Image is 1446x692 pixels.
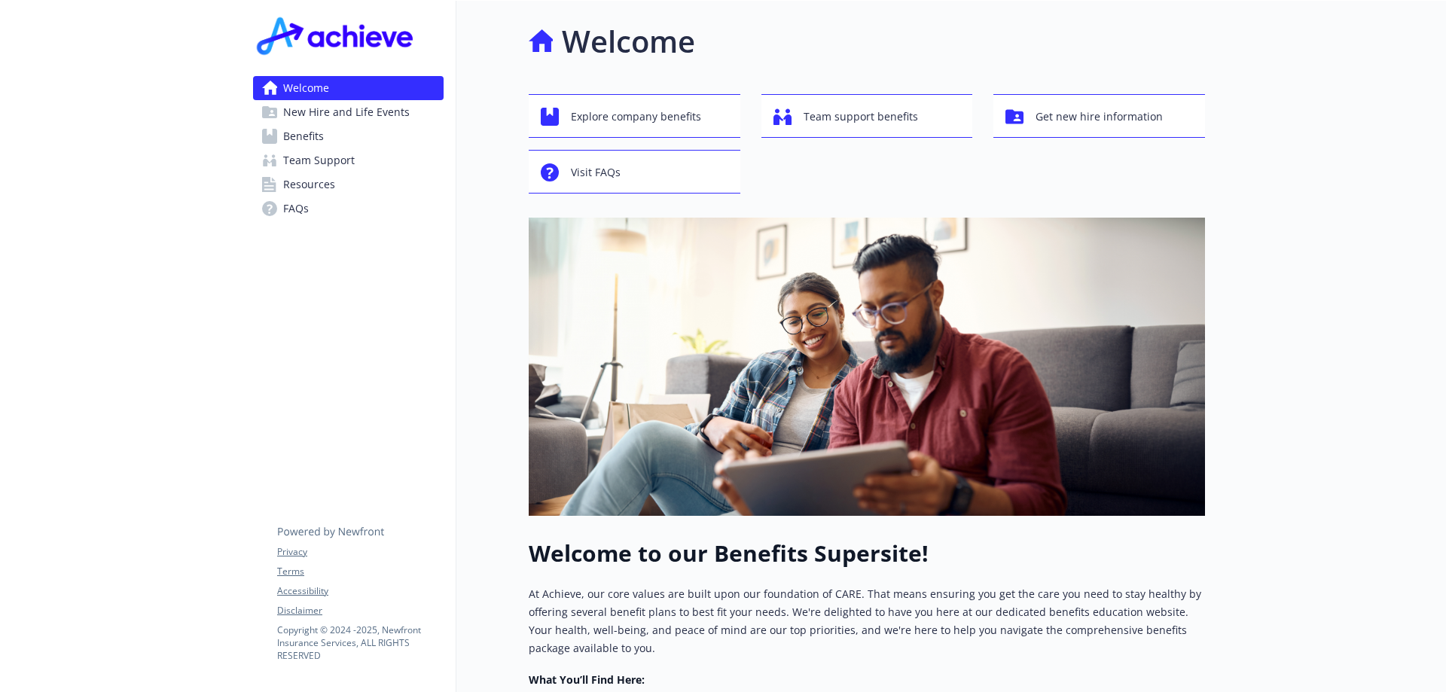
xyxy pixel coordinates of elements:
a: Benefits [253,124,444,148]
span: FAQs [283,197,309,221]
span: Welcome [283,76,329,100]
strong: What You’ll Find Here: [529,672,645,687]
p: At Achieve, our core values are built upon our foundation of CARE. That means ensuring you get th... [529,585,1205,657]
span: Team support benefits [804,102,918,131]
button: Get new hire information [993,94,1205,138]
span: New Hire and Life Events [283,100,410,124]
a: Disclaimer [277,604,443,617]
button: Team support benefits [761,94,973,138]
a: Accessibility [277,584,443,598]
span: Resources [283,172,335,197]
button: Explore company benefits [529,94,740,138]
a: Privacy [277,545,443,559]
span: Visit FAQs [571,158,621,187]
a: Team Support [253,148,444,172]
a: Resources [253,172,444,197]
img: overview page banner [529,218,1205,516]
span: Get new hire information [1036,102,1163,131]
a: Terms [277,565,443,578]
h1: Welcome [562,19,695,64]
span: Benefits [283,124,324,148]
a: New Hire and Life Events [253,100,444,124]
a: FAQs [253,197,444,221]
p: Copyright © 2024 - 2025 , Newfront Insurance Services, ALL RIGHTS RESERVED [277,623,443,662]
h1: Welcome to our Benefits Supersite! [529,540,1205,567]
span: Team Support [283,148,355,172]
a: Welcome [253,76,444,100]
span: Explore company benefits [571,102,701,131]
button: Visit FAQs [529,150,740,194]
